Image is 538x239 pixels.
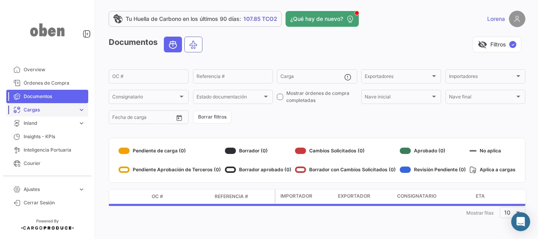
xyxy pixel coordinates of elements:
[286,11,359,27] button: ¿Qué hay de nuevo?
[476,193,485,200] span: ETA
[24,80,85,87] span: Órdenes de Compra
[109,11,282,27] a: Tu Huella de Carbono en los últimos 90 días:107.85 TCO2
[504,209,510,216] span: 10
[400,145,466,157] div: Aprobado (0)
[276,189,335,204] datatable-header-cell: Importador
[109,37,205,52] h3: Documentos
[449,75,515,80] span: Importadores
[112,95,178,101] span: Consignatario
[6,143,88,157] a: Inteligencia Portuaria
[197,95,262,101] span: Estado documentación
[400,163,466,176] div: Revisión Pendiente (0)
[78,186,85,193] span: expand_more
[193,111,232,124] button: Borrar filtros
[290,15,343,23] span: ¿Qué hay de nuevo?
[6,76,88,90] a: Órdenes de Compra
[365,75,430,80] span: Exportadores
[185,37,202,52] button: Air
[469,163,516,176] div: Aplica a cargas
[126,15,241,23] span: Tu Huella de Carbono en los últimos 90 días:
[24,199,85,206] span: Cerrar Sesión
[132,116,161,121] input: Hasta
[509,11,525,27] img: placeholder-user.png
[473,189,532,204] datatable-header-cell: ETA
[6,63,88,76] a: Overview
[466,210,493,216] span: Mostrar filas
[24,93,85,100] span: Documentos
[173,112,185,124] button: Open calendar
[24,186,75,193] span: Ajustes
[394,189,473,204] datatable-header-cell: Consignatario
[225,145,291,157] div: Borrador (0)
[28,9,67,50] img: oben-logo.png
[24,160,85,167] span: Courier
[225,163,291,176] div: Borrador aprobado (0)
[397,193,436,200] span: Consignatario
[511,212,530,231] div: Abrir Intercom Messenger
[509,41,516,48] span: ✓
[280,193,312,200] span: Importador
[24,146,85,154] span: Inteligencia Portuaria
[6,130,88,143] a: Insights - KPIs
[478,40,487,49] span: visibility_off
[243,15,277,23] span: 107.85 TCO2
[295,163,396,176] div: Borrador con Cambios Solicitados (0)
[24,133,85,140] span: Insights - KPIs
[24,66,85,73] span: Overview
[365,95,430,101] span: Nave inicial
[211,190,275,203] datatable-header-cell: Referencia #
[6,90,88,103] a: Documentos
[6,170,88,183] a: Sensores
[119,163,221,176] div: Pendiente Aprobación de Terceros (0)
[6,157,88,170] a: Courier
[78,106,85,113] span: expand_more
[473,37,521,52] button: visibility_offFiltros✓
[286,90,357,104] span: Mostrar órdenes de compra completadas
[24,106,75,113] span: Cargas
[469,145,516,157] div: No aplica
[487,15,505,23] span: Lorena
[148,190,211,203] datatable-header-cell: OC #
[152,193,163,200] span: OC #
[112,116,126,121] input: Desde
[335,189,394,204] datatable-header-cell: Exportador
[295,145,396,157] div: Cambios Solicitados (0)
[24,120,75,127] span: Inland
[338,193,370,200] span: Exportador
[164,37,182,52] button: Ocean
[215,193,248,200] span: Referencia #
[449,95,515,101] span: Nave final
[125,193,148,200] datatable-header-cell: Modo de Transporte
[119,145,221,157] div: Pendiente de carga (0)
[78,120,85,127] span: expand_more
